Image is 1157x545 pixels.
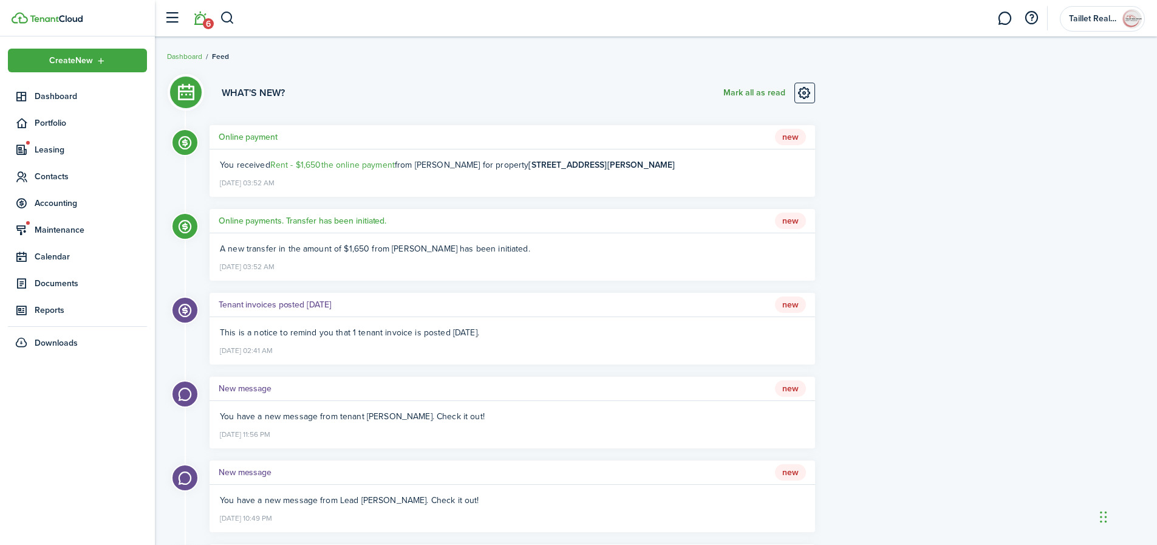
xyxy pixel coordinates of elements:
[775,296,806,314] span: New
[35,304,147,317] span: Reports
[8,49,147,72] button: Open menu
[35,197,147,210] span: Accounting
[222,86,285,100] h3: What's new?
[528,159,675,171] b: [STREET_ADDRESS][PERSON_NAME]
[220,8,235,29] button: Search
[35,170,147,183] span: Contacts
[220,258,275,273] time: [DATE] 03:52 AM
[220,242,530,255] span: A new transfer in the amount of $1,650 from [PERSON_NAME] has been initiated.
[775,129,806,146] span: New
[775,213,806,230] span: New
[35,337,78,349] span: Downloads
[775,464,806,481] span: New
[220,174,275,190] time: [DATE] 03:52 AM
[219,382,271,395] h5: New message
[1096,487,1157,545] iframe: Chat Widget
[12,12,28,24] img: TenantCloud
[1122,9,1142,29] img: Taillet Real Estate and Property Management
[220,326,479,339] span: This is a notice to remind you that 1 tenant invoice is posted [DATE].
[160,7,183,30] button: Open sidebar
[8,84,147,108] a: Dashboard
[8,298,147,322] a: Reports
[212,51,229,62] span: Feed
[220,410,485,423] span: You have a new message from tenant [PERSON_NAME]. Check it out!
[220,494,479,507] span: You have a new message from Lead [PERSON_NAME]. Check it out!
[49,57,93,65] span: Create New
[35,224,147,236] span: Maintenance
[219,298,332,311] h5: Tenant invoices posted [DATE]
[219,131,278,143] h5: Online payment
[270,159,321,171] span: Rent - $1,650
[220,341,273,357] time: [DATE] 02:41 AM
[1100,499,1107,535] div: Drag
[219,466,271,479] h5: New message
[35,117,147,129] span: Portfolio
[993,3,1016,34] a: Messaging
[219,214,386,227] h5: Online payments. Transfer has been initiated.
[35,90,147,103] span: Dashboard
[35,250,147,263] span: Calendar
[723,83,785,103] button: Mark all as read
[35,143,147,156] span: Leasing
[1021,8,1042,29] button: Open resource center
[167,51,202,62] a: Dashboard
[775,380,806,397] span: New
[220,509,272,525] time: [DATE] 10:49 PM
[35,277,147,290] span: Documents
[1060,6,1145,32] button: Open menu
[220,425,270,441] time: [DATE] 11:56 PM
[220,159,675,171] ng-component: You received from [PERSON_NAME] for property
[270,159,395,171] a: Rent - $1,650the online payment
[30,15,83,22] img: TenantCloud
[1069,15,1118,23] span: Taillet Real Estate and Property Management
